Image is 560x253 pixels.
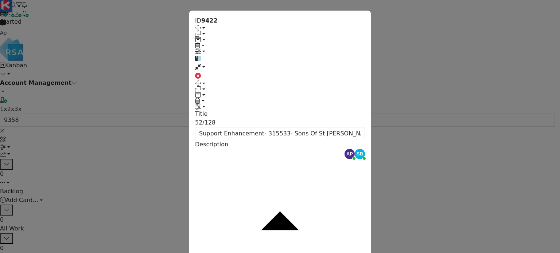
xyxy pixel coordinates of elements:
[195,141,228,148] span: Description
[195,110,207,118] label: Title
[195,127,365,140] input: type card name here...
[201,17,218,24] b: 9422
[355,149,365,159] span: SB
[345,149,355,159] span: AP
[195,17,218,24] span: ID
[195,118,365,127] div: 52 / 128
